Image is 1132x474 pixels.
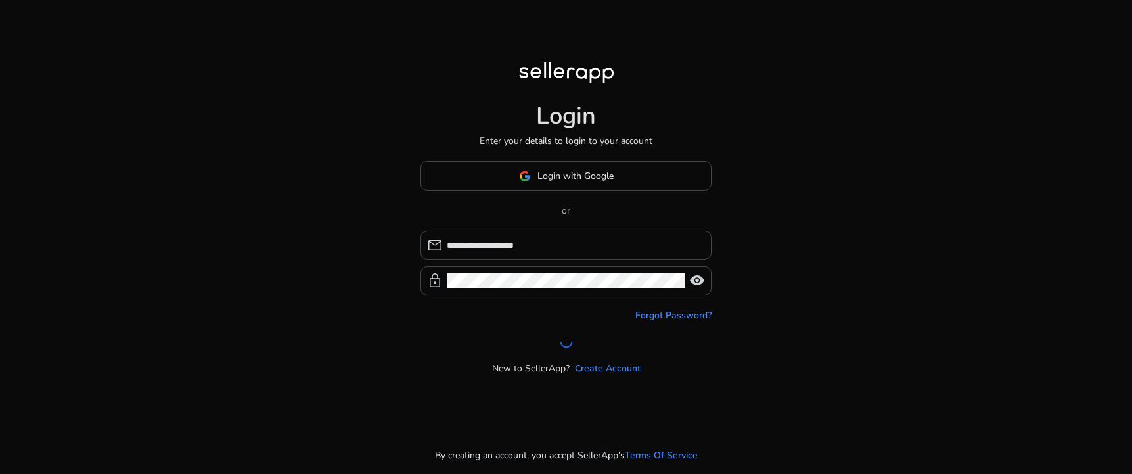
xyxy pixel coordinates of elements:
[480,134,652,148] p: Enter your details to login to your account
[625,448,698,462] a: Terms Of Service
[635,308,712,322] a: Forgot Password?
[537,169,614,183] span: Login with Google
[420,204,712,218] p: or
[492,362,570,375] p: New to SellerApp?
[427,273,443,289] span: lock
[536,102,596,130] h1: Login
[427,237,443,253] span: mail
[420,161,712,191] button: Login with Google
[519,170,531,182] img: google-logo.svg
[689,273,705,289] span: visibility
[575,362,641,375] a: Create Account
